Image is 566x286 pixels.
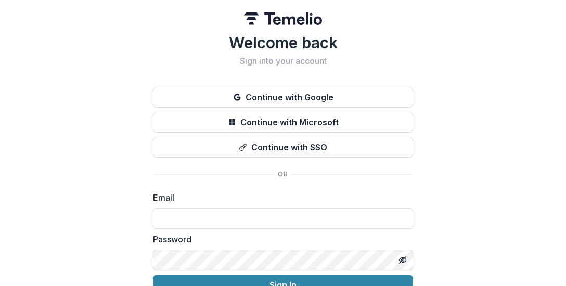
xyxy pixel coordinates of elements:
[153,56,413,66] h2: Sign into your account
[153,191,407,204] label: Email
[153,87,413,108] button: Continue with Google
[153,33,413,52] h1: Welcome back
[153,112,413,133] button: Continue with Microsoft
[153,137,413,158] button: Continue with SSO
[244,12,322,25] img: Temelio
[153,233,407,245] label: Password
[394,252,411,268] button: Toggle password visibility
